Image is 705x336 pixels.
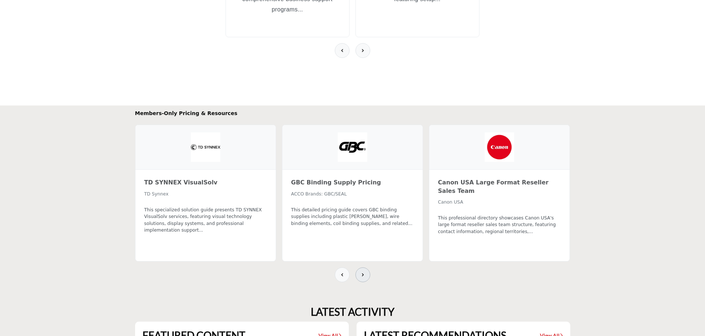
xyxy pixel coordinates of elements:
[291,179,414,187] h3: GBC Binding Supply Pricing
[144,179,267,190] a: TD SYNNEX VisualSolv
[135,110,570,117] h2: Members-Only Pricing & Resources
[438,215,561,235] p: This professional directory showcases Canon USA's large format reseller sales team structure, fea...
[311,306,395,318] h2: LATEST ACTIVITY
[438,179,561,198] a: Canon USA Large Format Reseller Sales Team
[438,200,463,205] span: Canon USA
[144,191,169,197] span: TD Synnex
[291,191,347,197] span: ACCO Brands: GBC/SEAL
[191,132,220,162] img: TD Synnex
[291,207,414,227] p: This detailed pricing guide covers GBC binding supplies including plastic [PERSON_NAME], wire bin...
[291,179,414,190] a: GBC Binding Supply Pricing
[485,132,514,162] img: Canon USA
[438,179,561,195] h3: Canon USA Large Format Reseller Sales Team
[338,132,367,162] img: ACCO Brands: GBC/SEAL
[144,179,267,187] h3: TD SYNNEX VisualSolv
[144,207,267,234] p: This specialized solution guide presents TD SYNNEX VisualSolv services, featuring visual technolo...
